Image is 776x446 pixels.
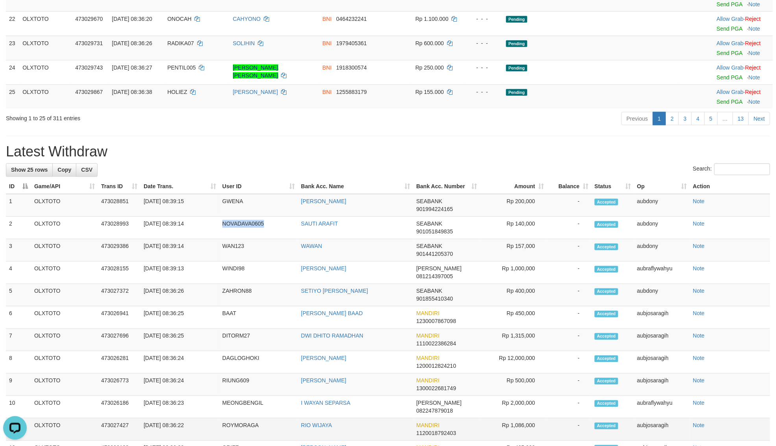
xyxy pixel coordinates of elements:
[416,64,444,71] span: Rp 250.000
[336,40,367,46] span: Copy 1979405361 to clipboard
[219,194,298,217] td: GWENA
[416,363,456,369] span: Copy 1200012824210 to clipboard
[19,11,72,36] td: OLXTOTO
[634,396,690,418] td: aubraflywahyu
[595,288,618,295] span: Accepted
[693,422,705,429] a: Note
[678,112,692,125] a: 3
[52,163,76,177] a: Copy
[733,112,749,125] a: 13
[75,89,103,95] span: 473029867
[547,180,591,194] th: Balance: activate to sort column ascending
[98,217,140,239] td: 473028993
[506,40,527,47] span: Pending
[233,40,255,46] a: SOLIHIN
[748,112,770,125] a: Next
[717,1,742,7] a: Send PGA
[6,239,31,262] td: 3
[595,356,618,362] span: Accepted
[416,198,442,205] span: SEABANK
[634,418,690,441] td: aubjosaragih
[416,89,444,95] span: Rp 155.000
[31,307,98,329] td: OLXTOTO
[6,262,31,284] td: 4
[219,262,298,284] td: WINDI98
[693,198,705,205] a: Note
[416,378,440,384] span: MANDIRI
[31,418,98,441] td: OLXTOTO
[219,217,298,239] td: NOVADAVA0605
[416,288,442,294] span: SEABANK
[717,64,745,71] span: ·
[416,221,442,227] span: SEABANK
[691,112,705,125] a: 4
[6,163,53,177] a: Show 25 rows
[480,351,547,374] td: Rp 12,000,000
[167,16,191,22] span: ONOCAH
[416,16,449,22] span: Rp 1.100.000
[98,396,140,418] td: 473026186
[416,40,444,46] span: Rp 600.000
[634,194,690,217] td: aubdony
[693,355,705,362] a: Note
[595,333,618,340] span: Accepted
[416,341,456,347] span: Copy 1110022386284 to clipboard
[140,351,219,374] td: [DATE] 08:36:24
[31,284,98,307] td: OLXTOTO
[301,266,346,272] a: [PERSON_NAME]
[31,194,98,217] td: OLXTOTO
[634,262,690,284] td: aubraflywahyu
[634,180,690,194] th: Op: activate to sort column ascending
[693,310,705,317] a: Note
[31,351,98,374] td: OLXTOTO
[745,64,761,71] a: Reject
[6,111,318,122] div: Showing 1 to 25 of 311 entries
[219,418,298,441] td: ROYMORAGA
[112,16,152,22] span: [DATE] 08:36:20
[595,400,618,407] span: Accepted
[717,26,742,32] a: Send PGA
[98,194,140,217] td: 473028851
[31,329,98,351] td: OLXTOTO
[634,239,690,262] td: aubdony
[416,355,440,362] span: MANDIRI
[219,374,298,396] td: RIUNG609
[98,374,140,396] td: 473026773
[219,351,298,374] td: DAGLOGHOKI
[717,16,743,22] a: Allow Grab
[480,307,547,329] td: Rp 450,000
[6,329,31,351] td: 7
[547,396,591,418] td: -
[693,243,705,250] a: Note
[98,284,140,307] td: 473027372
[693,221,705,227] a: Note
[301,422,332,429] a: RIO WIJAYA
[31,374,98,396] td: OLXTOTO
[140,180,219,194] th: Date Trans.: activate to sort column ascending
[140,217,219,239] td: [DATE] 08:39:14
[6,307,31,329] td: 6
[301,198,346,205] a: [PERSON_NAME]
[219,329,298,351] td: DITORM27
[6,396,31,418] td: 10
[547,307,591,329] td: -
[748,50,760,56] a: Note
[416,243,442,250] span: SEABANK
[98,262,140,284] td: 473028155
[219,284,298,307] td: ZAHRON88
[98,239,140,262] td: 473029386
[547,194,591,217] td: -
[506,16,527,23] span: Pending
[140,307,219,329] td: [DATE] 08:36:25
[416,333,440,339] span: MANDIRI
[717,16,745,22] span: ·
[480,262,547,284] td: Rp 1,000,000
[416,296,453,302] span: Copy 901855410340 to clipboard
[693,288,705,294] a: Note
[31,262,98,284] td: OLXTOTO
[745,89,761,95] a: Reject
[506,65,527,72] span: Pending
[76,163,98,177] a: CSV
[57,167,71,173] span: Copy
[748,26,760,32] a: Note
